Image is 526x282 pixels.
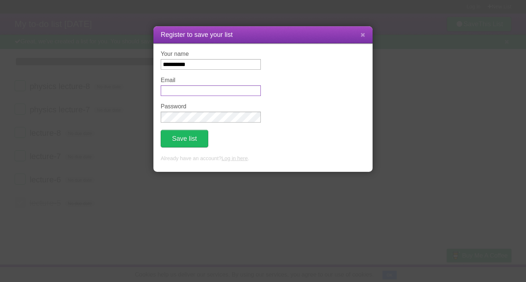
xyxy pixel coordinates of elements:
[161,30,365,40] h1: Register to save your list
[161,51,261,57] label: Your name
[161,77,261,84] label: Email
[161,103,261,110] label: Password
[221,155,248,161] a: Log in here
[161,155,365,163] p: Already have an account? .
[161,130,208,147] button: Save list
